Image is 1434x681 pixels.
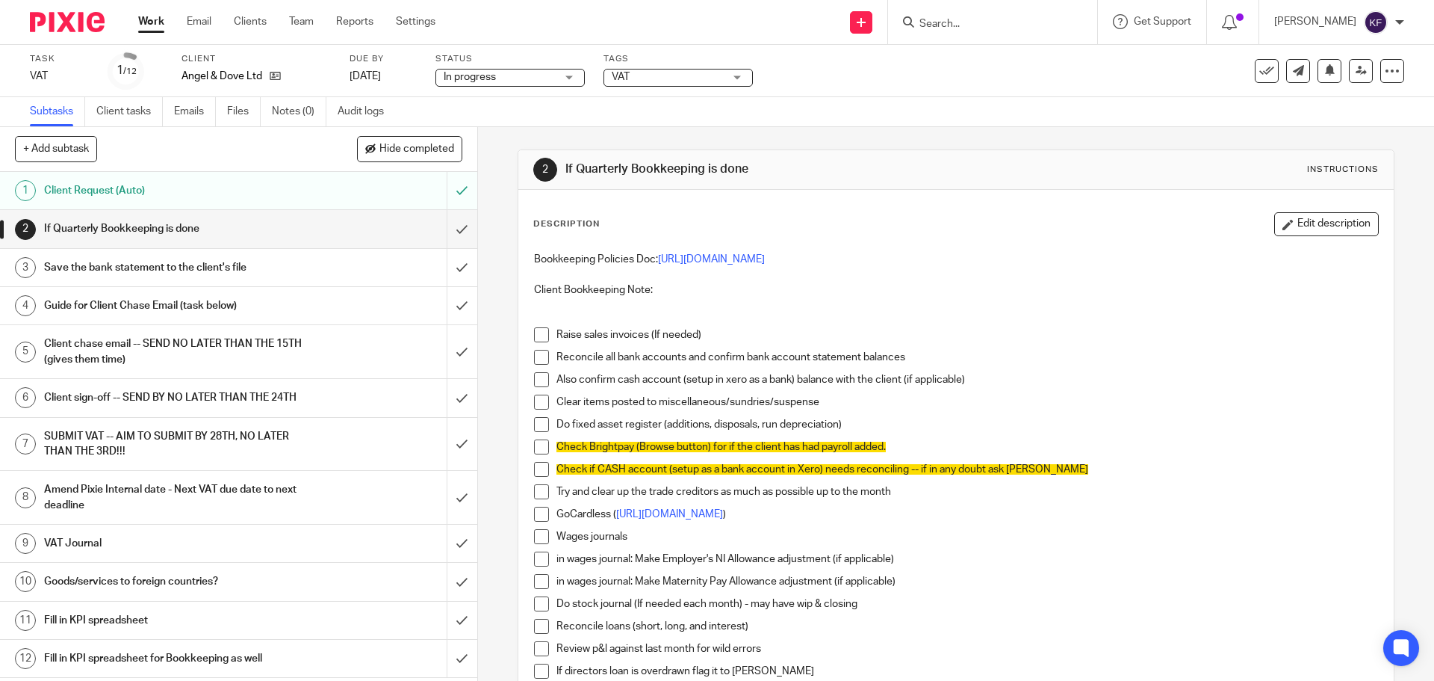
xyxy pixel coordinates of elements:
h1: Save the bank statement to the client's file [44,256,302,279]
h1: Fill in KPI spreadsheet for Bookkeeping as well [44,647,302,670]
div: 2 [15,219,36,240]
p: Do fixed asset register (additions, disposals, run depreciation) [556,417,1377,432]
img: Pixie [30,12,105,32]
div: 8 [15,487,36,508]
div: 1 [117,62,137,79]
input: Search [918,18,1052,31]
button: Edit description [1274,212,1379,236]
p: Client Bookkeeping Note: [534,283,1377,298]
a: Notes (0) [272,97,326,126]
p: GoCardless ( ) [556,507,1377,522]
div: 9 [15,533,36,554]
h1: Client sign-off -- SEND BY NO LATER THAN THE 24TH [44,386,302,409]
div: 3 [15,257,36,278]
small: /12 [123,67,137,76]
p: Raise sales invoices (If needed) [556,327,1377,342]
span: [DATE] [350,71,381,81]
h1: Guide for Client Chase Email (task below) [44,295,302,317]
span: VAT [612,72,630,82]
p: in wages journal: Make Employer's NI Allowance adjustment (if applicable) [556,552,1377,567]
a: Work [138,14,164,29]
span: Check Brightpay (Browse button) for if the client has had payroll added. [556,442,886,452]
h1: If Quarterly Bookkeeping is done [44,218,302,240]
span: In progress [444,72,496,82]
h1: Goods/services to foreign countries? [44,570,302,593]
p: Angel & Dove Ltd [181,69,262,84]
a: Emails [174,97,216,126]
p: Try and clear up the trade creditors as much as possible up to the month [556,484,1377,499]
span: Get Support [1134,16,1191,27]
div: 7 [15,434,36,454]
p: [PERSON_NAME] [1274,14,1356,29]
span: Hide completed [379,144,454,155]
a: Clients [234,14,267,29]
h1: If Quarterly Bookkeeping is done [565,161,988,177]
p: Clear items posted to miscellaneous/sundries/suspense [556,395,1377,410]
p: Review p&l against last month for wild errors [556,641,1377,656]
p: Reconcile all bank accounts and confirm bank account statement balances [556,350,1377,365]
a: Audit logs [338,97,395,126]
div: Instructions [1307,164,1379,176]
p: Wages journals [556,529,1377,544]
h1: VAT Journal [44,532,302,555]
div: 6 [15,387,36,408]
p: Bookkeeping Policies Doc: [534,252,1377,267]
label: Status [435,53,585,65]
p: Reconcile loans (short, long, and interest) [556,619,1377,634]
a: Team [289,14,314,29]
p: in wages journal: Make Maternity Pay Allowance adjustment (if applicable) [556,574,1377,589]
label: Task [30,53,90,65]
button: + Add subtask [15,136,97,161]
label: Client [181,53,331,65]
h1: Amend Pixie Internal date - Next VAT due date to next deadline [44,478,302,517]
label: Tags [603,53,753,65]
div: 5 [15,342,36,363]
p: Description [533,218,600,230]
a: [URL][DOMAIN_NAME] [658,254,765,265]
p: If directors loan is overdrawn flag it to [PERSON_NAME] [556,664,1377,679]
a: Email [187,14,211,29]
p: Do stock journal (If needed each month) - may have wip & closing [556,597,1377,611]
p: Also confirm cash account (setup in xero as a bank) balance with the client (if applicable) [556,372,1377,387]
div: 4 [15,295,36,316]
h1: Client Request (Auto) [44,179,302,202]
div: 2 [533,158,557,182]
a: Subtasks [30,97,85,126]
div: 11 [15,610,36,631]
div: 1 [15,180,36,201]
a: Reports [336,14,373,29]
a: Client tasks [96,97,163,126]
span: Check if CASH account (setup as a bank account in Xero) needs reconciling -- if in any doubt ask ... [556,464,1088,475]
img: svg%3E [1364,10,1388,34]
a: Files [227,97,261,126]
h1: Client chase email -- SEND NO LATER THAN THE 15TH (gives them time) [44,333,302,371]
h1: Fill in KPI spreadsheet [44,609,302,632]
div: 10 [15,571,36,592]
button: Hide completed [357,136,462,161]
div: VAT [30,69,90,84]
a: Settings [396,14,435,29]
a: [URL][DOMAIN_NAME] [616,509,723,520]
label: Due by [350,53,417,65]
h1: SUBMIT VAT -- AIM TO SUBMIT BY 28TH, NO LATER THAN THE 3RD!!! [44,425,302,463]
div: 12 [15,648,36,669]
